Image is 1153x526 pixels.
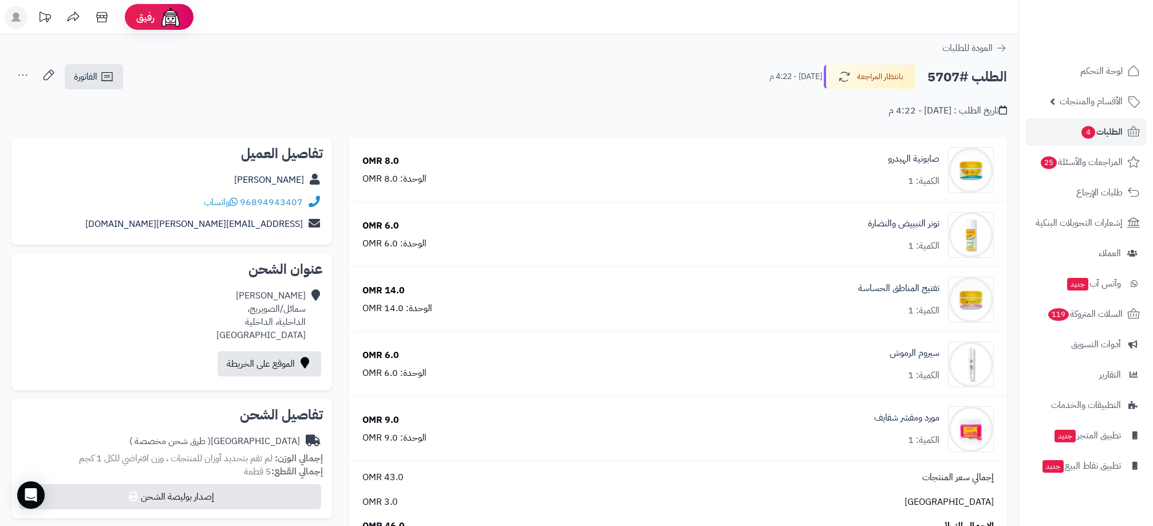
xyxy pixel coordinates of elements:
[30,6,59,32] a: تحديثات المنصة
[1026,452,1146,480] a: تطبيق نقاط البيعجديد
[1071,336,1121,352] span: أدوات التسويق
[204,195,238,209] a: واتساب
[362,367,427,380] div: الوحدة: 6.0 OMR
[927,65,1007,89] h2: الطلب #5707
[949,341,993,387] img: 1739580443-cm52d9fdg0ng001kl7cklf4mi_NANO_LASH-01-90x90.jpg
[949,406,993,452] img: 1739580952-cm52m4lsj0nyx01klgj5d2zxk_lip_sleeping_mask-01-90x90.jpg
[362,431,427,445] div: الوحدة: 9.0 OMR
[362,284,405,297] div: 14.0 OMR
[1051,397,1121,413] span: التطبيقات والخدمات
[129,435,300,448] div: [GEOGRAPHIC_DATA]
[1060,93,1123,109] span: الأقسام والمنتجات
[271,465,323,478] strong: إجمالي القطع:
[942,41,993,55] span: العودة للطلبات
[1099,245,1121,261] span: العملاء
[1026,209,1146,237] a: إشعارات التحويلات البنكية
[1026,361,1146,388] a: التقارير
[362,471,404,484] span: 43.0 OMR
[1026,331,1146,358] a: أدوات التسويق
[362,172,427,186] div: الوحدة: 8.0 OMR
[769,71,822,83] small: [DATE] - 4:22 م
[129,434,211,448] span: ( طرق شحن مخصصة )
[1076,185,1123,201] span: طلبات الإرجاع
[922,471,994,484] span: إجمالي سعر المنتجات
[362,496,398,509] span: 3.0 OMR
[1026,179,1146,206] a: طلبات الإرجاع
[1026,391,1146,419] a: التطبيقات والخدمات
[1053,427,1121,443] span: تطبيق المتجر
[908,240,939,253] div: الكمية: 1
[1036,215,1123,231] span: إشعارات التحويلات البنكية
[908,175,939,188] div: الكمية: 1
[216,289,306,341] div: [PERSON_NAME] سمائل/الصويريج، الداخلية، الداخلية [GEOGRAPHIC_DATA]
[21,408,323,422] h2: تفاصيل الشحن
[874,411,939,425] a: مورد ومقشر شفايف
[1043,460,1064,473] span: جديد
[234,173,304,187] a: [PERSON_NAME]
[1026,270,1146,297] a: وآتس آبجديد
[1081,126,1095,139] span: 4
[74,70,97,84] span: الفاتورة
[868,217,939,230] a: تونر التبييض والنضارة
[21,262,323,276] h2: عنوان الشحن
[1048,308,1069,321] span: 119
[949,212,993,258] img: 1739577595-cm51khrme0n1z01klhcir4seo_WHITING_TONER-01-90x90.jpg
[136,10,155,24] span: رفيق
[942,41,1007,55] a: العودة للطلبات
[362,219,399,233] div: 6.0 OMR
[1041,458,1121,474] span: تطبيق نقاط البيع
[905,496,994,509] span: [GEOGRAPHIC_DATA]
[949,277,993,323] img: 1739579683-cm5o7c0b300cw01n3dmkch4ky__D8_AA_D9_81_D8_AA_D9_8A_D8_AD__D8_A7_D9_84_D9_85_D9_86_D8_A...
[858,282,939,295] a: تفتيح المناطق الحساسة
[362,237,427,250] div: الوحدة: 6.0 OMR
[85,217,303,231] a: [EMAIL_ADDRESS][PERSON_NAME][DOMAIN_NAME]
[159,6,182,29] img: ai-face.png
[1066,276,1121,292] span: وآتس آب
[362,302,432,315] div: الوحدة: 14.0 OMR
[1067,278,1088,291] span: جديد
[824,65,915,89] button: بانتظار المراجعة
[889,104,1007,117] div: تاريخ الطلب : [DATE] - 4:22 م
[362,349,399,362] div: 6.0 OMR
[21,147,323,160] h2: تفاصيل العميل
[1026,240,1146,267] a: العملاء
[65,64,123,89] a: الفاتورة
[908,304,939,317] div: الكمية: 1
[1080,63,1123,79] span: لوحة التحكم
[1026,57,1146,85] a: لوحة التحكم
[240,195,303,209] a: 96894943407
[908,369,939,382] div: الكمية: 1
[888,152,939,166] a: صابونية الهيدرو
[1026,148,1146,176] a: المراجعات والأسئلة25
[362,155,399,168] div: 8.0 OMR
[244,465,323,478] small: 5 قطعة
[275,452,323,465] strong: إجمالي الوزن:
[79,452,273,465] span: لم تقم بتحديد أوزان للمنتجات ، وزن افتراضي للكل 1 كجم
[1040,154,1123,170] span: المراجعات والأسئلة
[1041,156,1057,169] span: 25
[1099,367,1121,383] span: التقارير
[218,351,321,376] a: الموقع على الخريطة
[1026,422,1146,449] a: تطبيق المتجرجديد
[908,434,939,447] div: الكمية: 1
[1055,430,1076,442] span: جديد
[362,414,399,427] div: 9.0 OMR
[1026,118,1146,146] a: الطلبات4
[17,481,45,509] div: Open Intercom Messenger
[1080,124,1123,140] span: الطلبات
[1047,306,1123,322] span: السلات المتروكة
[1026,300,1146,328] a: السلات المتروكة119
[949,147,993,193] img: 1739577078-cm5o6oxsw00cn01n35fki020r_HUDRO_SOUP_w-90x90.png
[890,347,939,360] a: سيروم الرموش
[19,484,321,509] button: إصدار بوليصة الشحن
